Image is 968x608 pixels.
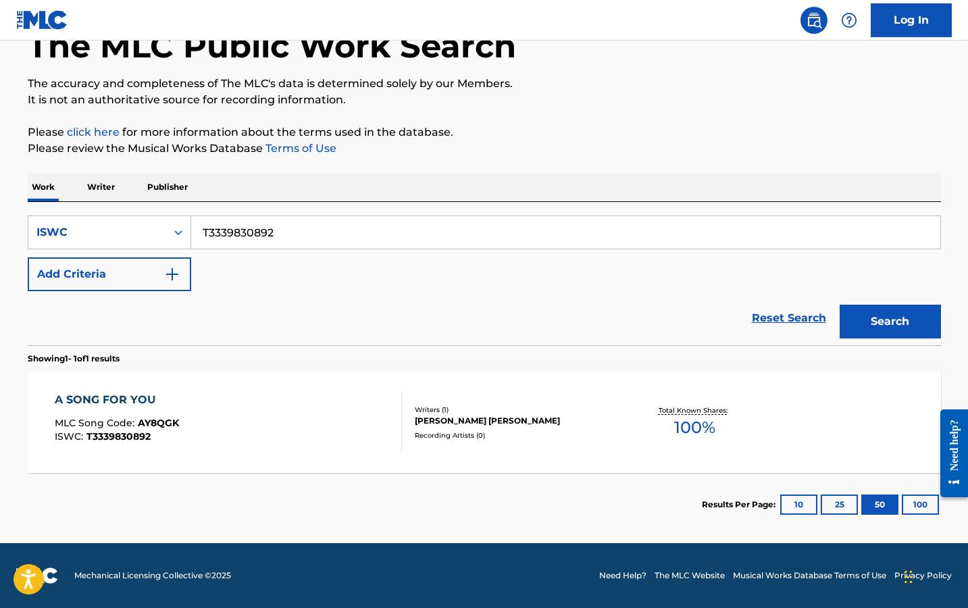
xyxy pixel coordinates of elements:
[806,12,822,28] img: search
[28,173,59,201] p: Work
[28,92,941,108] p: It is not an authoritative source for recording information.
[83,173,119,201] p: Writer
[55,417,138,429] span: MLC Song Code :
[164,266,180,282] img: 9d2ae6d4665cec9f34b9.svg
[86,430,151,442] span: T3339830892
[821,495,858,515] button: 25
[836,7,863,34] div: Help
[930,399,968,508] iframe: Resource Center
[28,76,941,92] p: The accuracy and completeness of The MLC's data is determined solely by our Members.
[599,569,646,582] a: Need Help?
[28,26,516,66] h1: The MLC Public Work Search
[415,405,619,415] div: Writers ( 1 )
[780,495,817,515] button: 10
[894,569,952,582] a: Privacy Policy
[28,141,941,157] p: Please review the Musical Works Database
[67,126,120,138] a: click here
[55,430,86,442] span: ISWC :
[861,495,898,515] button: 50
[28,372,941,473] a: A SONG FOR YOUMLC Song Code:AY8QGKISWC:T3339830892Writers (1)[PERSON_NAME] [PERSON_NAME]Recording...
[905,557,913,597] div: Drag
[674,415,715,440] span: 100 %
[28,216,941,345] form: Search Form
[655,569,725,582] a: The MLC Website
[902,495,939,515] button: 100
[871,3,952,37] a: Log In
[745,303,833,333] a: Reset Search
[415,430,619,440] div: Recording Artists ( 0 )
[28,257,191,291] button: Add Criteria
[733,569,886,582] a: Musical Works Database Terms of Use
[702,499,779,511] p: Results Per Page:
[415,415,619,427] div: [PERSON_NAME] [PERSON_NAME]
[28,353,120,365] p: Showing 1 - 1 of 1 results
[800,7,827,34] a: Public Search
[74,569,231,582] span: Mechanical Licensing Collective © 2025
[36,224,158,240] div: ISWC
[55,392,179,408] div: A SONG FOR YOU
[900,543,968,608] iframe: Chat Widget
[138,417,179,429] span: AY8QGK
[659,405,731,415] p: Total Known Shares:
[143,173,192,201] p: Publisher
[840,305,941,338] button: Search
[263,142,336,155] a: Terms of Use
[28,124,941,141] p: Please for more information about the terms used in the database.
[841,12,857,28] img: help
[16,10,68,30] img: MLC Logo
[16,567,58,584] img: logo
